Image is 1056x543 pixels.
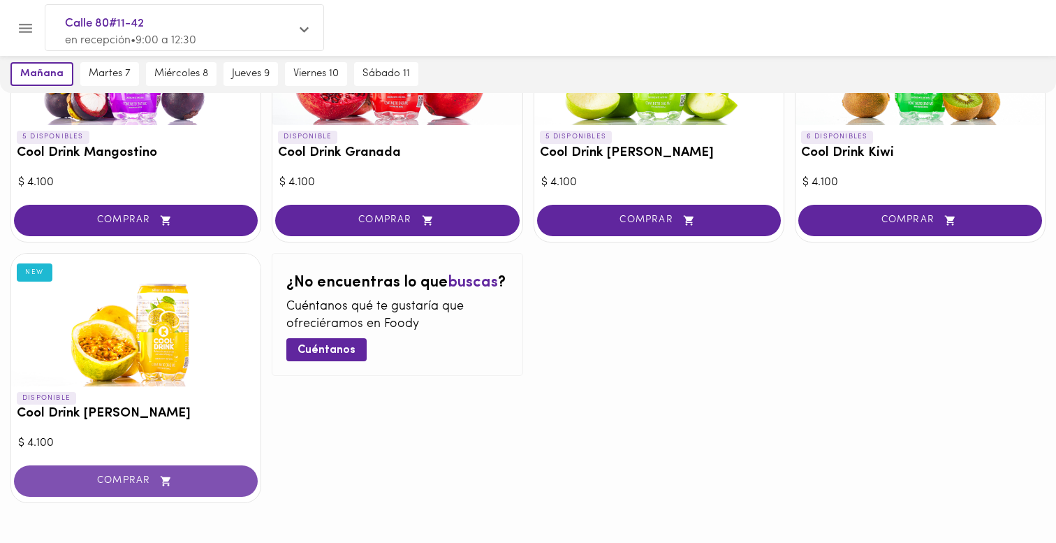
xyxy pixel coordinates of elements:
button: Menu [8,11,43,45]
button: martes 7 [80,62,139,86]
span: mañana [20,68,64,80]
span: Cuéntanos [298,344,355,357]
h3: Cool Drink Mangostino [17,146,255,161]
span: viernes 10 [293,68,339,80]
h3: Cool Drink [PERSON_NAME] [540,146,778,161]
div: $ 4.100 [541,175,777,191]
span: jueves 9 [232,68,270,80]
button: Cuéntanos [286,338,367,361]
div: $ 4.100 [18,175,254,191]
p: DISPONIBLE [278,131,337,143]
span: COMPRAR [31,475,240,487]
button: jueves 9 [223,62,278,86]
span: COMPRAR [555,215,763,226]
button: COMPRAR [537,205,781,236]
h3: Cool Drink [PERSON_NAME] [17,407,255,421]
div: $ 4.100 [279,175,515,191]
div: Cool Drink Maracuya [11,254,261,386]
button: COMPRAR [275,205,519,236]
button: COMPRAR [798,205,1042,236]
button: sábado 11 [354,62,418,86]
p: 6 DISPONIBLES [801,131,874,143]
span: COMPRAR [31,215,240,226]
p: DISPONIBLE [17,392,76,405]
span: COMPRAR [293,215,501,226]
div: $ 4.100 [802,175,1038,191]
p: 5 DISPONIBLES [17,131,89,143]
span: sábado 11 [362,68,410,80]
div: $ 4.100 [18,435,254,451]
button: miércoles 8 [146,62,217,86]
iframe: Messagebird Livechat Widget [975,462,1042,529]
h2: ¿No encuentras lo que ? [286,275,508,291]
button: COMPRAR [14,465,258,497]
button: viernes 10 [285,62,347,86]
button: COMPRAR [14,205,258,236]
div: NEW [17,263,52,282]
span: COMPRAR [816,215,1025,226]
span: buscas [448,275,498,291]
span: miércoles 8 [154,68,208,80]
span: martes 7 [89,68,131,80]
h3: Cool Drink Kiwi [801,146,1039,161]
h3: Cool Drink Granada [278,146,516,161]
button: mañana [10,62,73,86]
span: en recepción • 9:00 a 12:30 [65,35,196,46]
p: Cuéntanos qué te gustaría que ofreciéramos en Foody [286,298,508,334]
span: Calle 80#11-42 [65,15,290,33]
p: 5 DISPONIBLES [540,131,613,143]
